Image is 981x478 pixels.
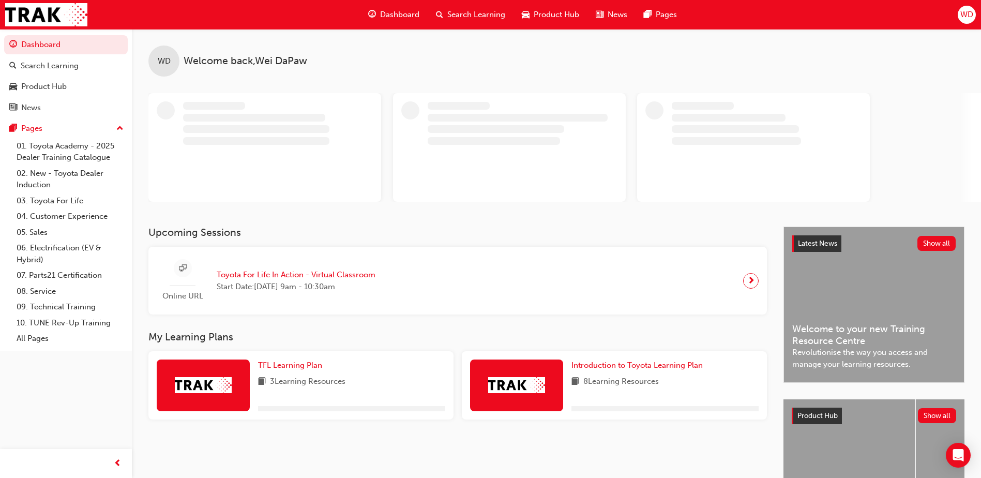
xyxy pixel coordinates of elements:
[4,35,128,54] a: Dashboard
[12,283,128,300] a: 08. Service
[12,208,128,225] a: 04. Customer Experience
[436,8,443,21] span: search-icon
[21,60,79,72] div: Search Learning
[12,267,128,283] a: 07. Parts21 Certification
[608,9,627,21] span: News
[12,299,128,315] a: 09. Technical Training
[12,193,128,209] a: 03. Toyota For Life
[587,4,636,25] a: news-iconNews
[792,235,956,252] a: Latest NewsShow all
[571,361,703,370] span: Introduction to Toyota Learning Plan
[148,227,767,238] h3: Upcoming Sessions
[148,331,767,343] h3: My Learning Plans
[158,55,171,67] span: WD
[12,225,128,241] a: 05. Sales
[380,9,419,21] span: Dashboard
[12,331,128,347] a: All Pages
[360,4,428,25] a: guage-iconDashboard
[918,408,957,423] button: Show all
[946,443,971,468] div: Open Intercom Messenger
[447,9,505,21] span: Search Learning
[270,376,345,389] span: 3 Learning Resources
[258,376,266,389] span: book-icon
[596,8,603,21] span: news-icon
[368,8,376,21] span: guage-icon
[21,81,67,93] div: Product Hub
[4,119,128,138] button: Pages
[12,240,128,267] a: 06. Electrification (EV & Hybrid)
[258,360,326,371] a: TFL Learning Plan
[917,236,956,251] button: Show all
[522,8,530,21] span: car-icon
[428,4,514,25] a: search-iconSearch Learning
[5,3,87,26] img: Trak
[157,290,208,302] span: Online URL
[9,82,17,92] span: car-icon
[514,4,587,25] a: car-iconProduct Hub
[9,62,17,71] span: search-icon
[534,9,579,21] span: Product Hub
[217,269,375,281] span: Toyota For Life In Action - Virtual Classroom
[958,6,976,24] button: WD
[4,33,128,119] button: DashboardSearch LearningProduct HubNews
[21,123,42,135] div: Pages
[4,98,128,117] a: News
[217,281,375,293] span: Start Date: [DATE] 9am - 10:30am
[571,376,579,389] span: book-icon
[114,457,122,470] span: prev-icon
[9,124,17,133] span: pages-icon
[636,4,685,25] a: pages-iconPages
[488,377,545,393] img: Trak
[9,103,17,113] span: news-icon
[792,323,956,347] span: Welcome to your new Training Resource Centre
[571,360,707,371] a: Introduction to Toyota Learning Plan
[792,408,956,424] a: Product HubShow all
[116,122,124,136] span: up-icon
[4,77,128,96] a: Product Hub
[175,377,232,393] img: Trak
[21,102,41,114] div: News
[583,376,659,389] span: 8 Learning Resources
[179,262,187,275] span: sessionType_ONLINE_URL-icon
[798,239,837,248] span: Latest News
[258,361,322,370] span: TFL Learning Plan
[960,9,973,21] span: WD
[797,411,838,420] span: Product Hub
[12,166,128,193] a: 02. New - Toyota Dealer Induction
[157,255,759,306] a: Online URLToyota For Life In Action - Virtual ClassroomStart Date:[DATE] 9am - 10:30am
[4,56,128,76] a: Search Learning
[12,138,128,166] a: 01. Toyota Academy - 2025 Dealer Training Catalogue
[792,347,956,370] span: Revolutionise the way you access and manage your learning resources.
[747,274,755,288] span: next-icon
[644,8,652,21] span: pages-icon
[656,9,677,21] span: Pages
[12,315,128,331] a: 10. TUNE Rev-Up Training
[9,40,17,50] span: guage-icon
[783,227,964,383] a: Latest NewsShow allWelcome to your new Training Resource CentreRevolutionise the way you access a...
[184,55,307,67] span: Welcome back , Wei DaPaw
